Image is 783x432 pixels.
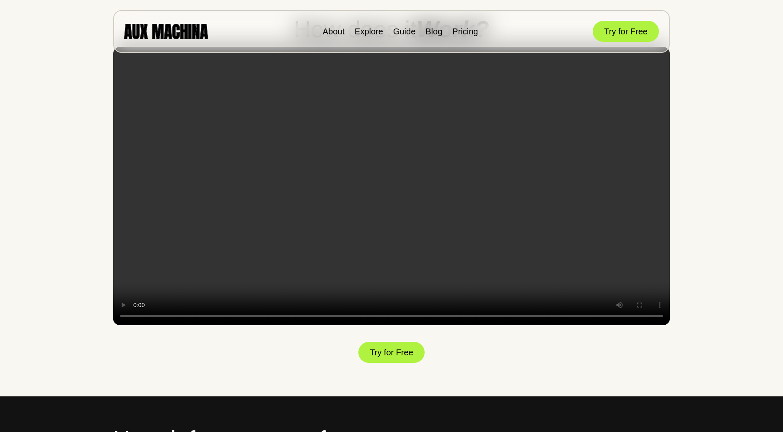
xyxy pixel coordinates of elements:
a: Blog [425,27,442,36]
a: Guide [393,27,415,36]
a: About [323,27,345,36]
button: Try for Free [358,342,425,363]
a: Explore [355,27,383,36]
img: AUX MACHINA [124,24,208,39]
button: Try for Free [593,21,659,42]
a: Pricing [452,27,478,36]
